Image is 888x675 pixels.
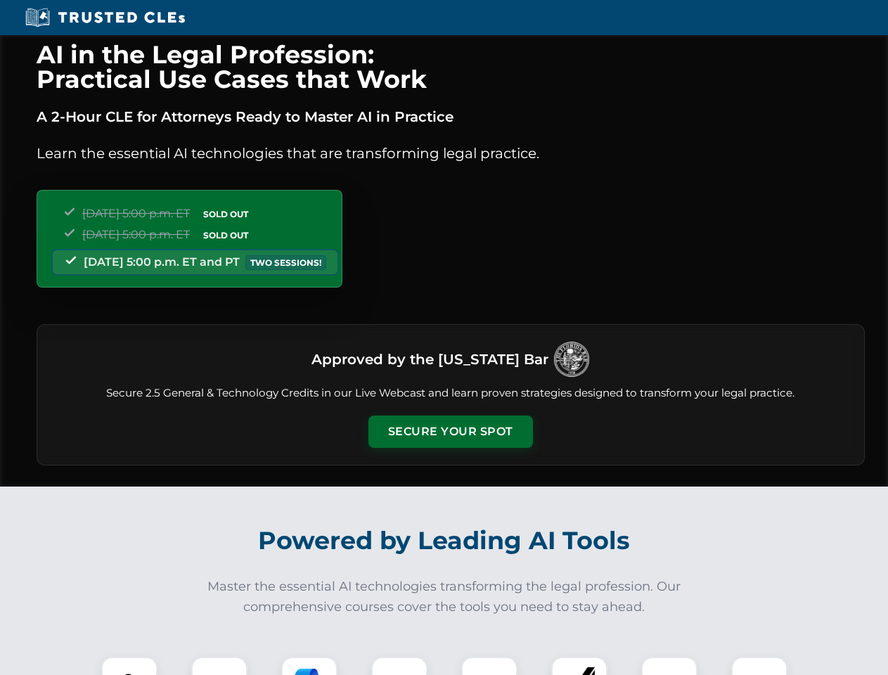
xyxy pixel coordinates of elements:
p: Learn the essential AI technologies that are transforming legal practice. [37,142,865,165]
span: [DATE] 5:00 p.m. ET [82,228,190,241]
img: Trusted CLEs [21,7,189,28]
h2: Powered by Leading AI Tools [55,516,834,565]
p: Master the essential AI technologies transforming the legal profession. Our comprehensive courses... [198,577,690,617]
button: Secure Your Spot [368,416,533,448]
h3: Approved by the [US_STATE] Bar [311,347,548,372]
img: Logo [554,342,589,377]
h1: AI in the Legal Profession: Practical Use Cases that Work [37,42,865,91]
p: A 2-Hour CLE for Attorneys Ready to Master AI in Practice [37,105,865,128]
span: [DATE] 5:00 p.m. ET [82,207,190,220]
span: SOLD OUT [198,207,253,221]
span: SOLD OUT [198,228,253,243]
p: Secure 2.5 General & Technology Credits in our Live Webcast and learn proven strategies designed ... [54,385,847,401]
